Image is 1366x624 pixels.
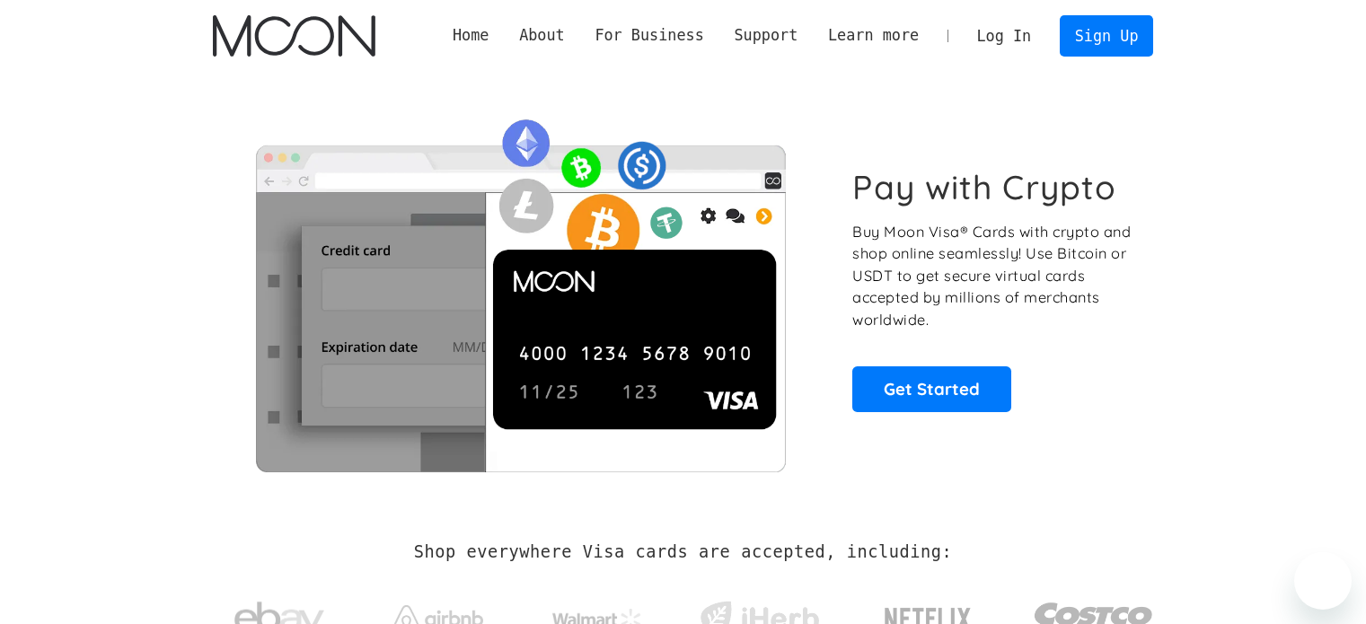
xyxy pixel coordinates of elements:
img: Moon Cards let you spend your crypto anywhere Visa is accepted. [213,107,828,471]
a: Sign Up [1060,15,1153,56]
a: Get Started [852,366,1011,411]
p: Buy Moon Visa® Cards with crypto and shop online seamlessly! Use Bitcoin or USDT to get secure vi... [852,221,1133,331]
div: About [504,24,579,47]
img: Moon Logo [213,15,375,57]
div: About [519,24,565,47]
div: Learn more [813,24,934,47]
a: home [213,15,375,57]
h1: Pay with Crypto [852,167,1116,207]
div: Learn more [828,24,919,47]
div: For Business [595,24,703,47]
iframe: Button to launch messaging window [1294,552,1352,610]
div: Support [734,24,798,47]
h2: Shop everywhere Visa cards are accepted, including: [414,542,952,562]
div: Support [719,24,813,47]
a: Home [437,24,504,47]
a: Log In [962,16,1046,56]
div: For Business [580,24,719,47]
